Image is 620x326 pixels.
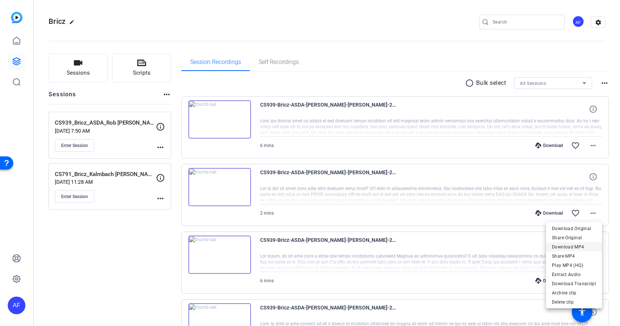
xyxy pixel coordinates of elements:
[552,298,596,307] span: Delete clip
[552,270,596,279] span: Extract Audio
[552,233,596,242] span: Share Original
[552,289,596,297] span: Archive clip
[552,261,596,270] span: Play MP4 (HQ)
[552,279,596,288] span: Download Transcript
[552,252,596,261] span: Share MP4
[552,224,596,233] span: Download Original
[552,243,596,251] span: Download MP4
